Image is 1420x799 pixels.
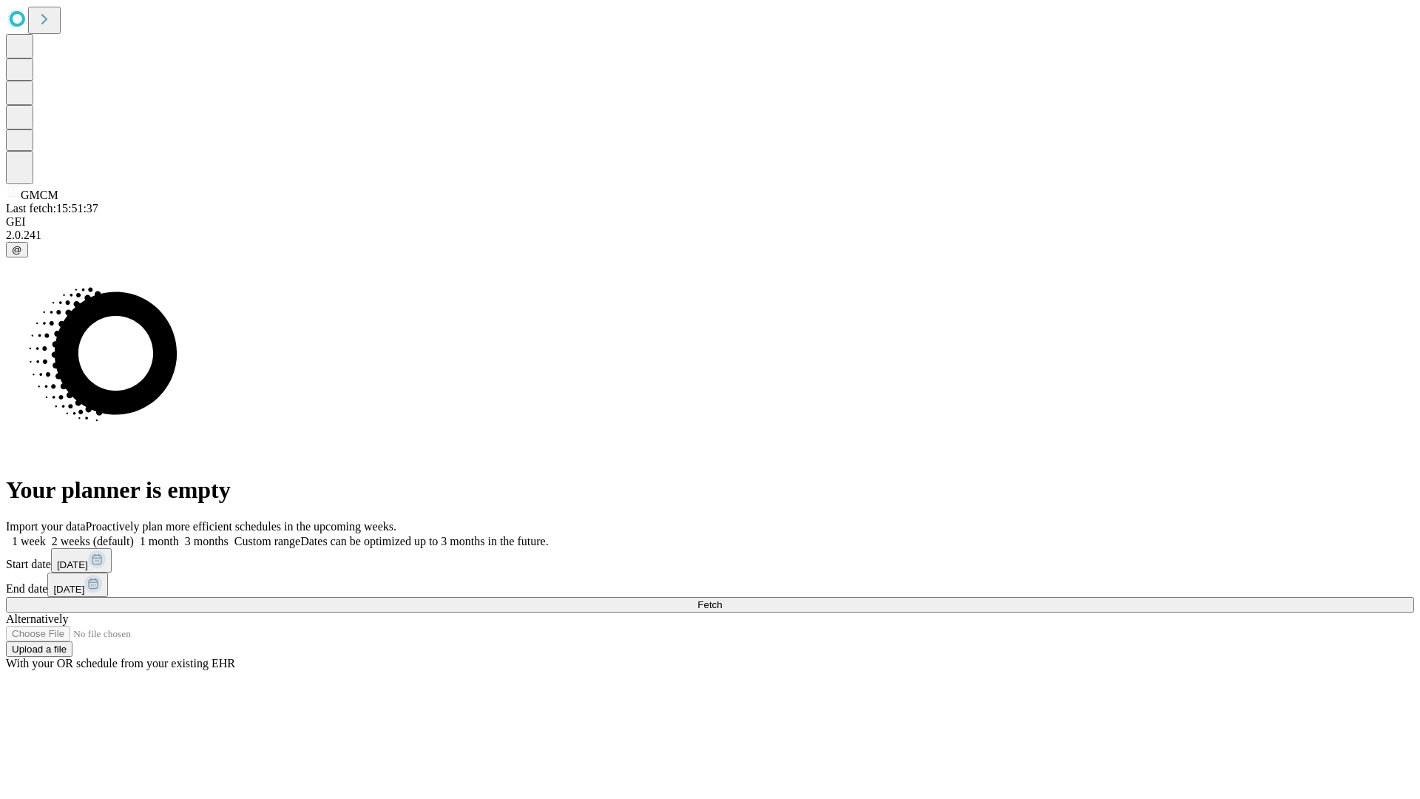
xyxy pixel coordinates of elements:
[6,476,1414,504] h1: Your planner is empty
[185,535,229,547] span: 3 months
[6,548,1414,573] div: Start date
[6,229,1414,242] div: 2.0.241
[697,599,722,610] span: Fetch
[6,520,86,533] span: Import your data
[86,520,396,533] span: Proactively plan more efficient schedules in the upcoming weeks.
[12,535,46,547] span: 1 week
[6,573,1414,597] div: End date
[300,535,548,547] span: Dates can be optimized up to 3 months in the future.
[6,641,72,657] button: Upload a file
[6,202,98,215] span: Last fetch: 15:51:37
[6,215,1414,229] div: GEI
[51,548,112,573] button: [DATE]
[6,242,28,257] button: @
[140,535,179,547] span: 1 month
[234,535,300,547] span: Custom range
[21,189,58,201] span: GMCM
[6,597,1414,613] button: Fetch
[57,559,88,570] span: [DATE]
[52,535,134,547] span: 2 weeks (default)
[12,244,22,255] span: @
[6,613,68,625] span: Alternatively
[47,573,108,597] button: [DATE]
[6,657,235,670] span: With your OR schedule from your existing EHR
[53,584,84,595] span: [DATE]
